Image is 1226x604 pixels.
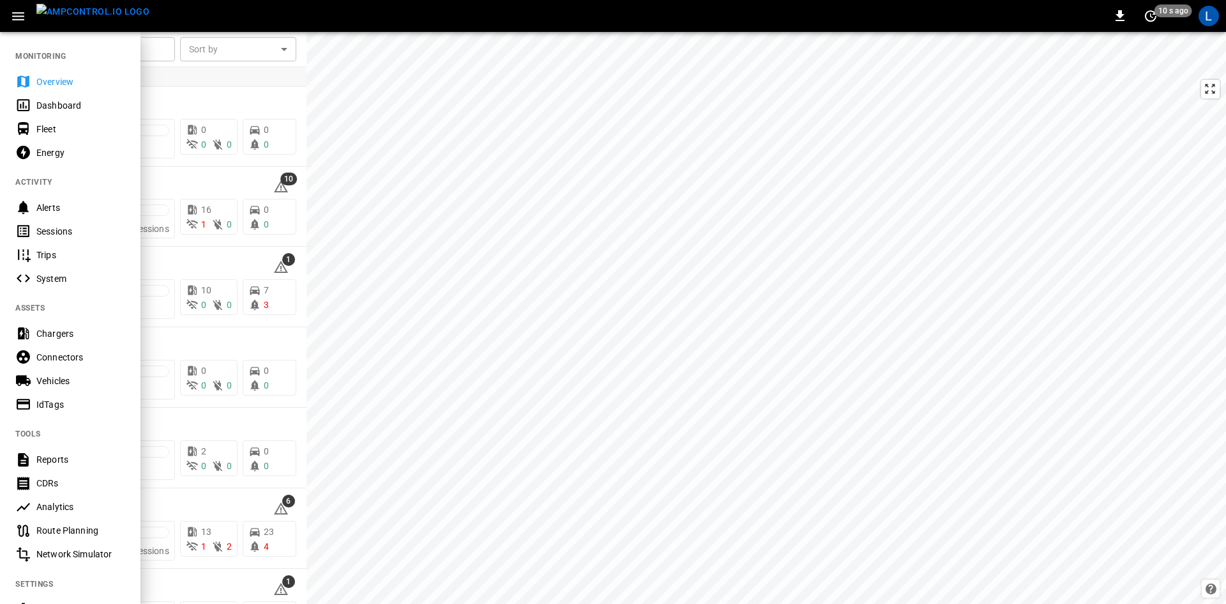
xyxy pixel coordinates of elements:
div: CDRs [36,477,125,490]
button: set refresh interval [1140,6,1161,26]
div: Dashboard [36,99,125,112]
div: Network Simulator [36,548,125,561]
div: IdTags [36,398,125,411]
div: Trips [36,249,125,261]
div: System [36,272,125,285]
div: Alerts [36,201,125,214]
span: 10 s ago [1154,4,1192,17]
div: Chargers [36,327,125,340]
div: Reports [36,453,125,466]
div: Energy [36,146,125,159]
div: Connectors [36,351,125,364]
div: Sessions [36,225,125,238]
img: ampcontrol.io logo [36,4,149,20]
div: Analytics [36,500,125,513]
div: Fleet [36,123,125,136]
div: profile-icon [1199,6,1219,26]
div: Route Planning [36,524,125,537]
div: Vehicles [36,375,125,387]
div: Overview [36,75,125,88]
